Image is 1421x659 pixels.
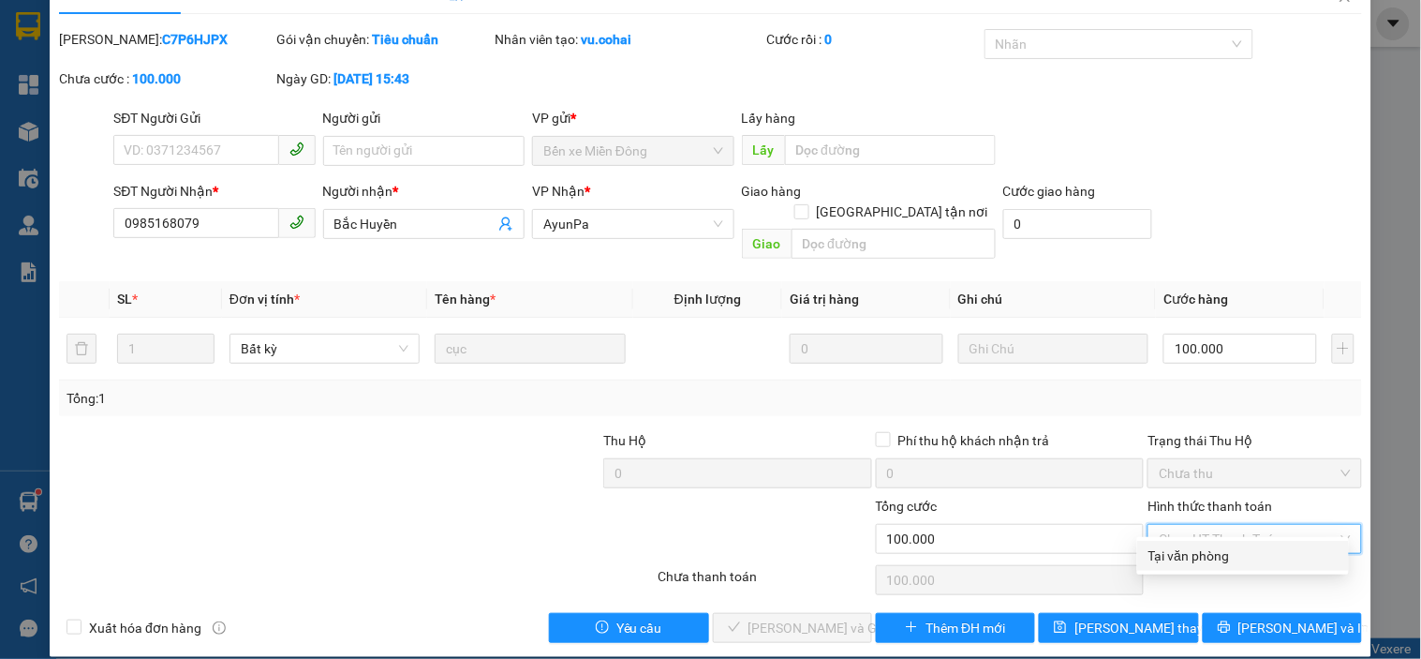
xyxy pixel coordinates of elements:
span: Tên hàng [435,292,496,307]
button: plus [1332,334,1354,364]
b: C7P6HJPX [162,32,228,47]
div: Nhân viên tạo: [495,29,763,50]
span: Yêu cầu [616,618,662,638]
span: Phí thu hộ khách nhận trả [891,430,1058,451]
div: Ngày GD: [277,68,491,89]
label: Hình thức thanh toán [1147,499,1272,514]
span: save [1054,621,1067,636]
span: exclamation-circle [596,621,609,636]
span: Xuất hóa đơn hàng [81,618,209,638]
div: Chưa cước : [59,68,273,89]
th: Ghi chú [951,281,1156,318]
input: VD: Bàn, Ghế [435,334,625,364]
div: Tại văn phòng [1148,546,1338,566]
span: AyunPa [543,210,722,238]
span: [PERSON_NAME] và In [1238,618,1369,638]
h2: 7AW9BDZR [8,58,105,87]
span: Chưa thu [1159,459,1350,487]
span: [GEOGRAPHIC_DATA] tận nơi [809,202,996,222]
span: Thu Hộ [603,433,646,448]
span: Gửi: [168,71,203,94]
span: info-circle [213,622,226,635]
div: SĐT Người Gửi [113,108,315,128]
span: user-add [498,217,513,232]
button: plusThêm ĐH mới [876,613,1035,643]
div: Người gửi [323,108,525,128]
span: plus [905,621,918,636]
span: Bất kỳ [241,335,408,363]
span: Lấy [742,135,785,165]
span: Thêm ĐH mới [925,618,1005,638]
span: Chọn HT Thanh Toán [1159,525,1350,553]
span: [PERSON_NAME] thay đổi [1074,618,1224,638]
b: vu.cohai [581,32,631,47]
b: 0 [825,32,833,47]
label: Cước giao hàng [1003,184,1096,199]
div: Gói vận chuyển: [277,29,491,50]
span: 1TH+1HỒ SƠ [168,129,340,162]
span: Tổng cước [876,499,938,514]
div: Chưa thanh toán [656,566,873,599]
span: Giao [742,229,792,259]
div: [PERSON_NAME]: [59,29,273,50]
div: Người nhận [323,181,525,202]
span: Định lượng [674,292,741,307]
span: printer [1218,621,1231,636]
div: Cước rồi : [767,29,981,50]
input: Ghi Chú [958,334,1148,364]
button: printer[PERSON_NAME] và In [1203,613,1362,643]
span: VP Nhận [532,184,585,199]
span: Lấy hàng [742,111,796,126]
b: Cô Hai [48,13,126,41]
b: 100.000 [132,71,181,86]
div: VP gửi [532,108,733,128]
button: save[PERSON_NAME] thay đổi [1039,613,1198,643]
input: Cước giao hàng [1003,209,1153,239]
div: SĐT Người Nhận [113,181,315,202]
span: Đơn vị tính [229,292,300,307]
button: delete [67,334,96,364]
span: Giá trị hàng [790,292,859,307]
span: phone [289,142,304,157]
input: Dọc đường [792,229,996,259]
button: exclamation-circleYêu cầu [549,613,708,643]
button: check[PERSON_NAME] và Giao hàng [713,613,872,643]
span: AyunPa [168,102,234,125]
span: SL [117,292,132,307]
input: Dọc đường [785,135,996,165]
span: [DATE] 10:11 [168,51,236,65]
span: Bến xe Miền Đông [543,137,722,165]
span: phone [289,215,304,230]
span: Cước hàng [1163,292,1228,307]
span: Giao hàng [742,184,802,199]
b: Tiêu chuẩn [373,32,439,47]
div: Tổng: 1 [67,388,550,409]
div: Trạng thái Thu Hộ [1147,430,1361,451]
input: 0 [790,334,943,364]
b: [DATE] 15:43 [334,71,410,86]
